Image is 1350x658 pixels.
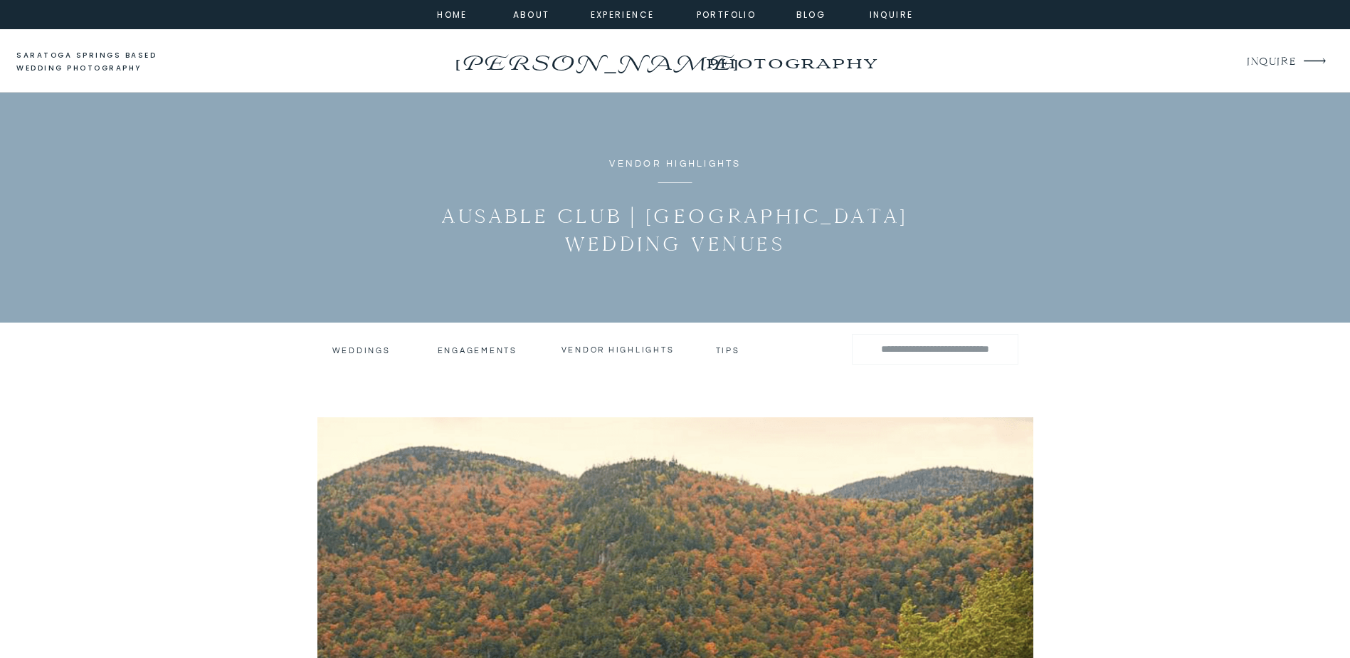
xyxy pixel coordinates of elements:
a: [PERSON_NAME] [451,46,741,69]
a: Vendor Highlights [609,159,741,169]
a: saratoga springs based wedding photography [16,49,184,75]
a: tips [716,345,742,352]
a: inquire [866,7,917,20]
a: Blog [786,7,837,20]
a: portfolio [696,7,757,20]
a: vendor highlights [561,345,675,355]
a: photography [677,43,905,82]
a: experience [591,7,648,20]
a: about [513,7,545,20]
a: Weddings [332,345,389,355]
a: engagements [438,345,521,355]
a: INQUIRE [1247,53,1294,72]
h1: Ausable Club | [GEOGRAPHIC_DATA] Wedding Venues [425,202,926,258]
a: home [433,7,472,20]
